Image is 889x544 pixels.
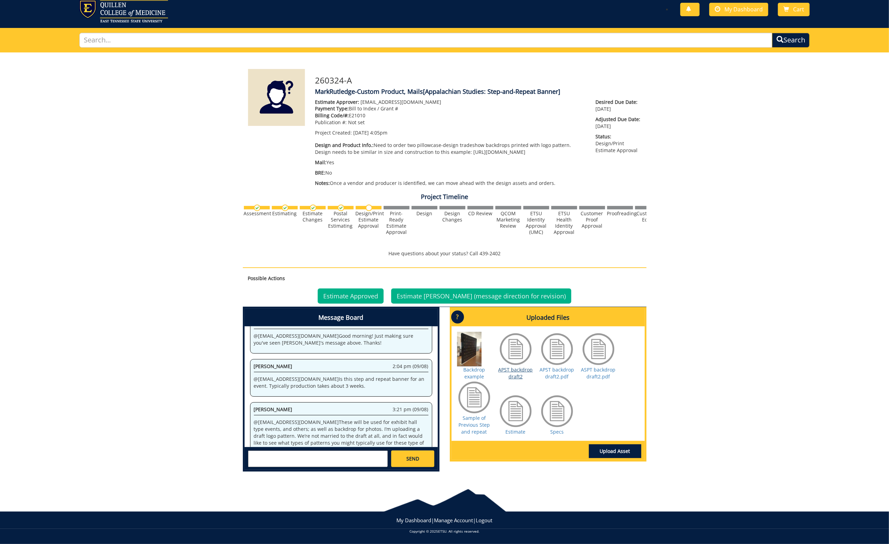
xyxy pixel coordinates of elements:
[595,133,641,154] p: Design/Print Estimate Approval
[248,275,285,281] strong: Possible Actions
[595,116,641,130] p: [DATE]
[300,210,326,223] div: Estimate Changes
[581,366,616,380] a: ASPT backdrop draft2.pdf
[315,105,349,112] span: Payment Type:
[254,406,293,413] span: [PERSON_NAME]
[315,112,585,119] p: E21010
[245,309,438,327] h4: Message Board
[315,169,326,176] span: BRE:
[595,133,641,140] span: Status:
[495,210,521,229] div: QCOM Marketing Review
[348,119,365,126] span: Not set
[243,194,646,200] h4: Project Timeline
[315,105,585,112] p: Bill to Index / Grant #
[310,205,316,211] img: checkmark
[393,363,428,370] span: 2:04 pm (09/08)
[476,517,493,524] a: Logout
[451,310,464,324] p: ?
[467,210,493,217] div: CD Review
[406,455,419,462] span: SEND
[315,129,352,136] span: Project Created:
[498,366,533,380] a: APST backdrop draft2
[393,406,428,413] span: 3:21 pm (09/08)
[540,366,574,380] a: APST backdrop draft2.pdf
[254,419,428,453] p: @ [EMAIL_ADDRESS][DOMAIN_NAME] These will be used for exhibit hall type events, and others; as we...
[506,428,526,435] a: Estimate
[709,3,768,16] a: My Dashboard
[254,376,428,389] p: @ [EMAIL_ADDRESS][DOMAIN_NAME] Is this step and repeat banner for an event. Typically production ...
[366,205,372,211] img: no
[724,6,763,13] span: My Dashboard
[595,99,641,106] span: Desired Due Date:
[595,99,641,112] p: [DATE]
[772,33,810,48] button: Search
[254,363,293,369] span: [PERSON_NAME]
[315,142,374,148] span: Design and Product Info.:
[315,169,585,176] p: No
[315,88,641,95] h4: MarkRutledge-Custom Product, Mails
[354,129,388,136] span: [DATE] 4:05pm
[315,180,585,187] p: Once a vendor and producer is identified, we can move ahead with the design assets and orders.
[315,112,349,119] span: Billing Code/#:
[391,451,434,467] a: SEND
[315,142,585,156] p: Need to order two pillowcase-design tradeshow backdrops printed with logo pattern. Design needs t...
[423,87,561,96] span: [Appalachian Studies: Step-and-Repeat Banner]
[595,116,641,123] span: Adjusted Due Date:
[315,159,327,166] span: Mail:
[589,444,641,458] a: Upload Asset
[315,99,585,106] p: [EMAIL_ADDRESS][DOMAIN_NAME]
[315,76,641,85] h3: 260324-A
[328,210,354,229] div: Postal Services Estimating
[282,205,288,211] img: checkmark
[607,210,633,217] div: Proofreading
[458,415,490,435] a: Sample of Previous Step and repeat
[434,517,473,524] a: Manage Account
[315,99,359,105] span: Estimate Approver:
[439,210,465,223] div: Design Changes
[523,210,549,235] div: ETSU Identity Approval (UMC)
[579,210,605,229] div: Customer Proof Approval
[248,451,388,467] textarea: messageToSend
[244,210,270,217] div: Assessment
[272,210,298,217] div: Estimating
[254,333,428,346] p: @ [EMAIL_ADDRESS][DOMAIN_NAME] Good morning! Just making sure you've seen [PERSON_NAME]'s message...
[550,428,564,435] a: Specs
[635,210,661,223] div: Customer Edits
[315,180,330,186] span: Notes:
[793,6,804,13] span: Cart
[356,210,382,229] div: Design/Print Estimate Approval
[397,517,432,524] a: My Dashboard
[315,119,347,126] span: Publication #:
[338,205,344,211] img: checkmark
[254,205,260,211] img: checkmark
[412,210,437,217] div: Design
[438,529,446,534] a: ETSU
[551,210,577,235] div: ETSU Health Identity Approval
[243,250,646,257] p: Have questions about your status? Call 439-2402
[778,3,810,16] a: Cart
[318,288,384,304] a: Estimate Approved
[384,210,409,235] div: Print-Ready Estimate Approval
[463,366,485,380] a: Backdrop example
[79,33,773,48] input: Search...
[452,309,645,327] h4: Uploaded Files
[248,69,305,126] img: Product featured image
[315,159,585,166] p: Yes
[391,288,571,304] a: Estimate [PERSON_NAME] (message direction for revision)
